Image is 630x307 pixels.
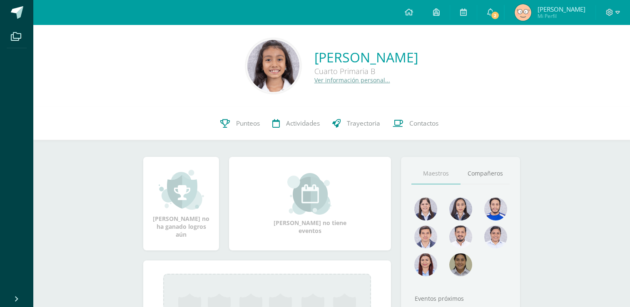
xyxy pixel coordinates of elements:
[214,107,266,140] a: Punteos
[461,163,510,184] a: Compañeros
[449,253,472,276] img: 36aa6ab12e3b33c91867a477208bc5c1.png
[449,225,472,248] img: e324cd2860608120a0417e01f7b89804.png
[411,295,510,302] div: Eventos próximos
[287,173,333,215] img: event_small.png
[314,48,418,66] a: [PERSON_NAME]
[414,198,437,220] img: 218426b8cf91e873dc3f154e42918dce.png
[269,173,352,235] div: [PERSON_NAME] no tiene eventos
[409,119,438,128] span: Contactos
[159,169,204,210] img: achievement_small.png
[347,119,380,128] span: Trayectoria
[538,5,585,13] span: [PERSON_NAME]
[314,76,390,84] a: Ver información personal...
[247,40,299,92] img: 3cf10af2bd8d0f14ba55f9fb3896d624.png
[286,119,320,128] span: Actividades
[314,66,418,76] div: Cuarto Primaria B
[484,225,507,248] img: 51cd120af2e7b2e3e298fdb293d6118d.png
[491,11,500,20] span: 2
[538,12,585,20] span: Mi Perfil
[386,107,445,140] a: Contactos
[515,4,531,21] img: e8145fb8147ff3cbb1da20ea6e8d2af7.png
[236,119,260,128] span: Punteos
[414,253,437,276] img: 7f9cf73f0e100e4ed8f84b81e1d6d3ae.png
[414,225,437,248] img: 79615471927fb44a55a85da602df09cc.png
[484,198,507,220] img: 7ac4dcbca4996c804fd7b9be957bdb41.png
[326,107,386,140] a: Trayectoria
[266,107,326,140] a: Actividades
[411,163,461,184] a: Maestros
[449,198,472,220] img: 522dc90edefdd00265ec7718d30b3fcb.png
[152,169,211,238] div: [PERSON_NAME] no ha ganado logros aún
